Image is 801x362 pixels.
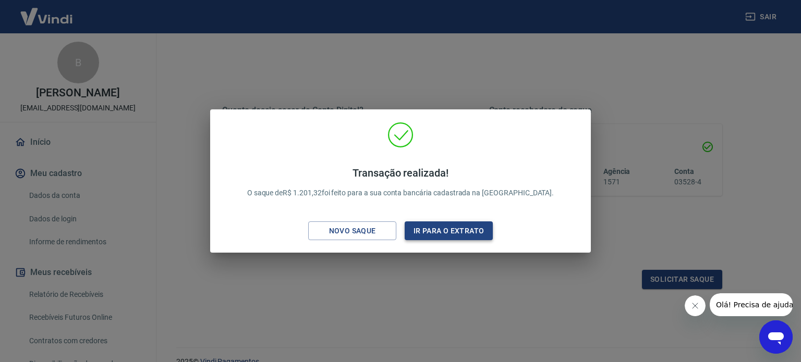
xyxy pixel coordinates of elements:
iframe: Mensagem da empresa [710,293,793,316]
span: Olá! Precisa de ajuda? [6,7,88,16]
h4: Transação realizada! [247,167,554,179]
div: Novo saque [317,224,389,238]
button: Novo saque [308,221,396,241]
iframe: Botão para abrir a janela de mensagens [759,320,793,354]
p: O saque de R$ 1.201,32 foi feito para a sua conta bancária cadastrada na [GEOGRAPHIC_DATA]. [247,167,554,198]
iframe: Fechar mensagem [685,295,706,316]
button: Ir para o extrato [405,221,493,241]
